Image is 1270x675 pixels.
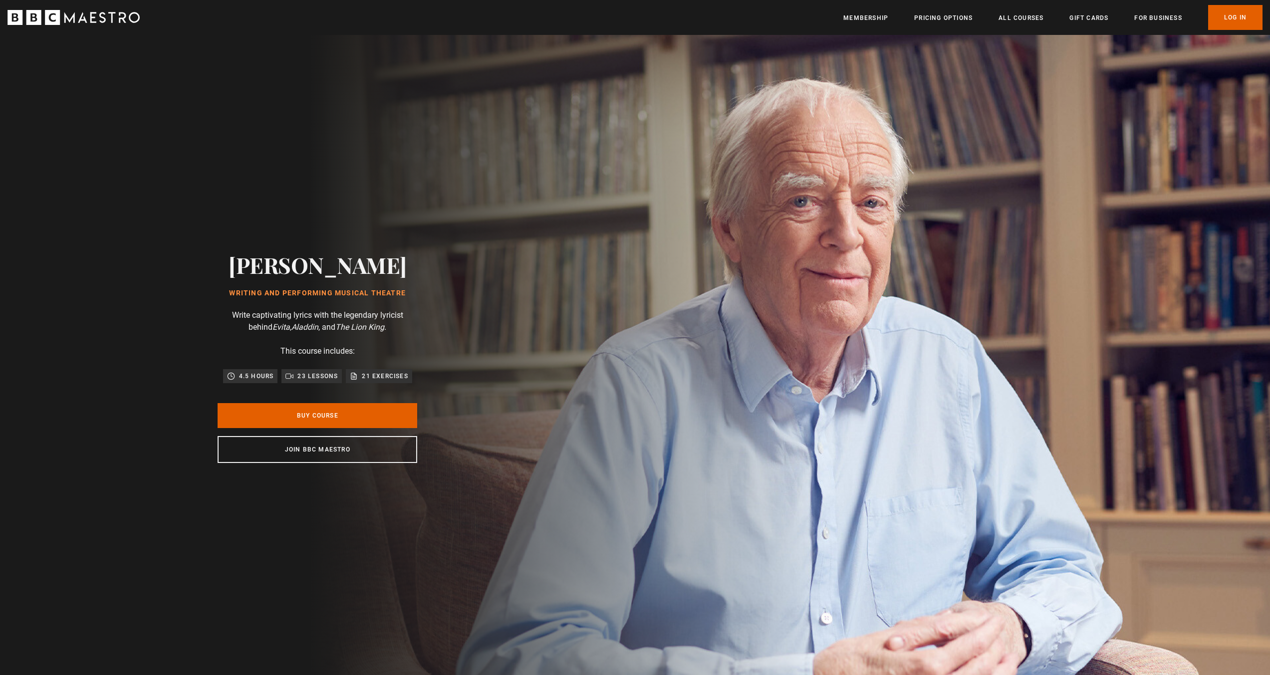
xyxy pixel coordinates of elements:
[218,309,417,333] p: Write captivating lyrics with the legendary lyricist behind , , and .
[914,13,973,23] a: Pricing Options
[239,371,274,381] p: 4.5 hours
[229,252,407,277] h2: [PERSON_NAME]
[229,289,407,297] h1: Writing and Performing Musical Theatre
[362,371,408,381] p: 21 exercises
[1208,5,1263,30] a: Log In
[999,13,1043,23] a: All Courses
[218,436,417,463] a: Join BBC Maestro
[1069,13,1108,23] a: Gift Cards
[335,322,384,332] i: The Lion King
[218,403,417,428] a: Buy Course
[291,322,318,332] i: Aladdin
[7,10,140,25] svg: BBC Maestro
[843,5,1263,30] nav: Primary
[280,345,355,357] p: This course includes:
[843,13,888,23] a: Membership
[272,322,290,332] i: Evita
[1134,13,1182,23] a: For business
[297,371,338,381] p: 23 lessons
